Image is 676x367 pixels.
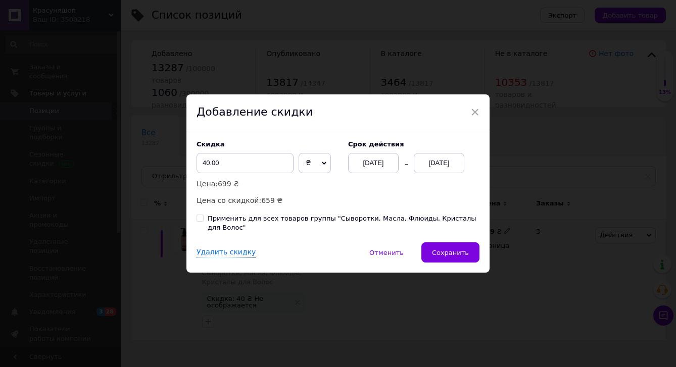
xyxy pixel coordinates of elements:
[306,159,311,167] span: ₴
[348,140,479,148] label: Cрок действия
[432,249,469,256] span: Сохранить
[197,247,256,258] div: Удалить скидку
[359,242,414,263] button: Отменить
[197,153,294,173] input: 0
[421,242,479,263] button: Сохранить
[197,195,338,206] p: Цена со скидкой:
[197,178,338,189] p: Цена:
[348,153,399,173] div: [DATE]
[369,249,404,256] span: Отменить
[197,140,225,148] span: Скидка
[197,106,313,118] span: Добавление скидки
[414,153,464,173] div: [DATE]
[470,103,479,121] span: ×
[261,196,282,204] span: 659 ₴
[218,180,239,188] span: 699 ₴
[208,214,479,232] div: Применить для всех товаров группы "Сыворотки, Масла, Флюиды, Кристалы для Волос"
